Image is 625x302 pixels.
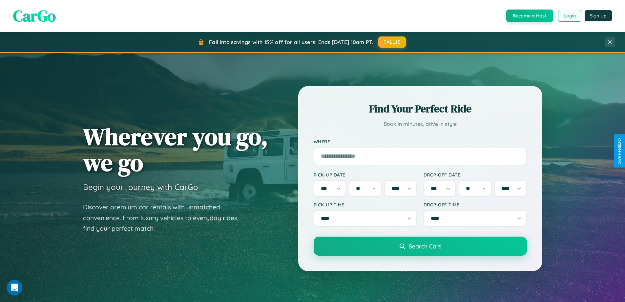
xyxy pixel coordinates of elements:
label: Drop-off Date [424,172,527,177]
h2: Find Your Perfect Ride [314,102,527,116]
h1: Wherever you go, we go [83,124,268,175]
label: Pick-up Date [314,172,417,177]
label: Drop-off Time [424,202,527,207]
button: FALL15 [378,36,406,48]
p: Book in minutes, drive in style [314,119,527,129]
p: Discover premium car rentals with unmatched convenience. From luxury vehicles to everyday rides, ... [83,202,247,234]
span: Search Cars [409,243,441,250]
button: Search Cars [314,237,527,256]
iframe: Intercom live chat [7,280,22,295]
label: Where [314,139,527,144]
div: Give Feedback [617,138,622,164]
h3: Begin your journey with CarGo [83,182,198,192]
label: Pick-up Time [314,202,417,207]
span: Fall into savings with 15% off for all users! Ends [DATE] 10am PT. [209,39,373,45]
span: CarGo [13,5,56,27]
button: Login [558,10,581,22]
button: Become a Host [506,10,553,22]
button: Sign Up [585,10,612,21]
